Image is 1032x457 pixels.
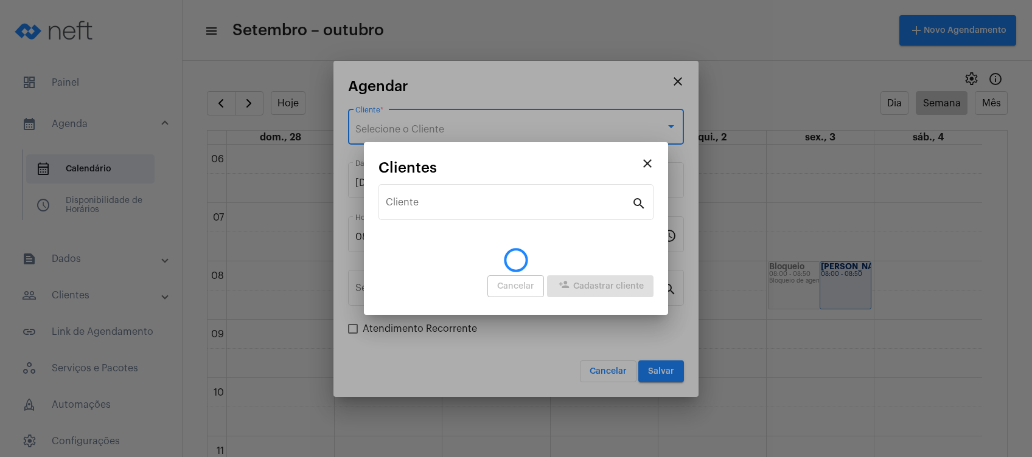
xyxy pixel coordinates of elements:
[632,196,646,210] mat-icon: search
[557,279,571,294] mat-icon: person_add
[487,275,544,297] button: Cancelar
[386,199,632,210] input: Pesquisar cliente
[378,160,437,176] span: Clientes
[547,275,654,297] button: Cadastrar cliente
[557,282,644,290] span: Cadastrar cliente
[640,156,655,171] mat-icon: close
[497,282,534,290] span: Cancelar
